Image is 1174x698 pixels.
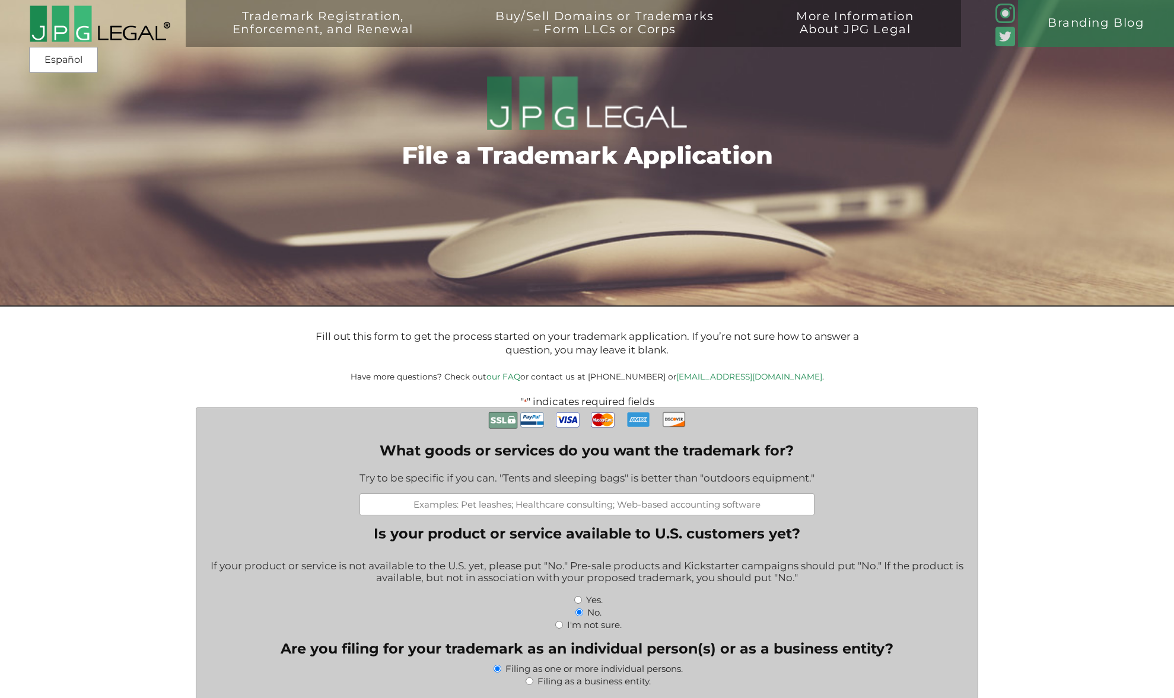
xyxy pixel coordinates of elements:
[761,10,949,57] a: More InformationAbout JPG Legal
[488,408,518,432] img: Secure Payment with SSL
[995,4,1015,23] img: glyph-logo_May2016-green3-90.png
[374,525,800,542] legend: Is your product or service available to U.S. customers yet?
[197,10,448,57] a: Trademark Registration,Enforcement, and Renewal
[556,408,580,432] img: Visa
[520,408,544,432] img: PayPal
[359,442,815,459] label: What goods or services do you want the trademark for?
[359,493,815,515] input: Examples: Pet leashes; Healthcare consulting; Web-based accounting software
[306,330,869,358] p: Fill out this form to get the process started on your trademark application. If you’re not sure h...
[537,675,651,687] label: Filing as a business entity.
[486,372,520,381] a: our FAQ
[29,5,170,43] img: 2016-logo-black-letters-3-r.png
[33,49,94,71] a: Español
[152,396,1021,407] p: " " indicates required fields
[586,594,603,605] label: Yes.
[567,619,622,630] label: I'm not sure.
[587,607,602,618] label: No.
[505,663,683,674] label: Filing as one or more individual persons.
[281,640,893,657] legend: Are you filing for your trademark as an individual person(s) or as a business entity?
[662,408,686,431] img: Discover
[351,372,824,381] small: Have more questions? Check out or contact us at [PHONE_NUMBER] or .
[995,27,1015,46] img: Twitter_Social_Icon_Rounded_Square_Color-mid-green3-90.png
[591,408,615,432] img: MasterCard
[676,372,822,381] a: [EMAIL_ADDRESS][DOMAIN_NAME]
[626,408,650,431] img: AmEx
[359,464,815,493] div: Try to be specific if you can. "Tents and sleeping bags" is better than "outdoors equipment."
[460,10,749,57] a: Buy/Sell Domains or Trademarks– Form LLCs or Corps
[205,552,968,593] div: If your product or service is not available to the U.S. yet, please put "No." Pre-sale products a...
